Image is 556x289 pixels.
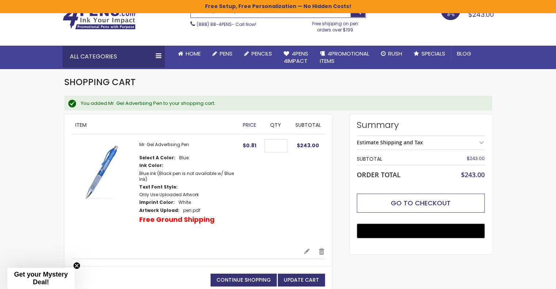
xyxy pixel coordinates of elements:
[238,46,278,62] a: Pencils
[220,50,232,57] span: Pens
[467,155,485,161] span: $243.00
[183,207,200,213] a: pen.pdf
[216,276,271,284] span: Continue Shopping
[388,50,402,57] span: Rush
[451,46,477,62] a: Blog
[375,46,408,62] a: Rush
[139,171,236,182] dd: Blue ink (Black pen is not available w/ Blue Ink)
[278,46,314,69] a: 4Pens4impact
[305,18,366,33] div: Free shipping on pen orders over $199
[243,142,256,149] span: $0.81
[278,274,325,286] button: Update Cart
[139,163,163,168] dt: Ink Color
[284,50,308,65] span: 4Pens 4impact
[178,199,191,205] dd: White
[357,194,485,213] button: Go to Checkout
[14,271,68,286] span: Get your Mystery Deal!
[270,121,281,129] span: Qty
[391,198,451,208] span: Go to Checkout
[7,268,75,289] div: Get your Mystery Deal!Close teaser
[72,142,132,202] img: Mr. Gel Advertising pen-Blue
[81,100,485,107] div: You added Mr. Gel Advertising Pen to your shopping cart.
[73,262,80,269] button: Close teaser
[179,155,189,161] dd: Blue
[63,6,136,30] img: 4Pens Custom Pens and Promotional Products
[139,155,175,161] dt: Select A Color
[457,50,471,57] span: Blog
[357,119,485,131] strong: Summary
[211,274,277,286] a: Continue Shopping
[72,142,139,240] a: Mr. Gel Advertising pen-Blue
[357,139,423,146] strong: Estimate Shipping and Tax
[357,169,401,179] strong: Order Total
[243,121,256,129] span: Price
[297,142,319,149] span: $243.00
[295,121,321,129] span: Subtotal
[357,153,442,165] th: Subtotal
[139,141,189,148] a: Mr. Gel Advertising Pen
[75,121,87,129] span: Item
[63,46,165,68] div: All Categories
[421,50,445,57] span: Specials
[139,208,179,213] dt: Artwork Upload
[468,10,494,19] span: $243.00
[139,184,178,190] dt: Text Font Style
[284,276,319,284] span: Update Cart
[357,224,485,238] button: Buy with GPay
[314,46,375,69] a: 4PROMOTIONALITEMS
[461,170,485,179] span: $243.00
[186,50,201,57] span: Home
[197,21,256,27] span: - Call Now!
[139,199,175,205] dt: Imprint Color
[207,46,238,62] a: Pens
[64,76,136,88] span: Shopping Cart
[320,50,369,65] span: 4PROMOTIONAL ITEMS
[197,21,232,27] a: (888) 88-4PENS
[139,215,215,224] p: Free Ground Shipping
[251,50,272,57] span: Pencils
[172,46,207,62] a: Home
[408,46,451,62] a: Specials
[139,192,199,198] dd: Only Use Uploaded Artwork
